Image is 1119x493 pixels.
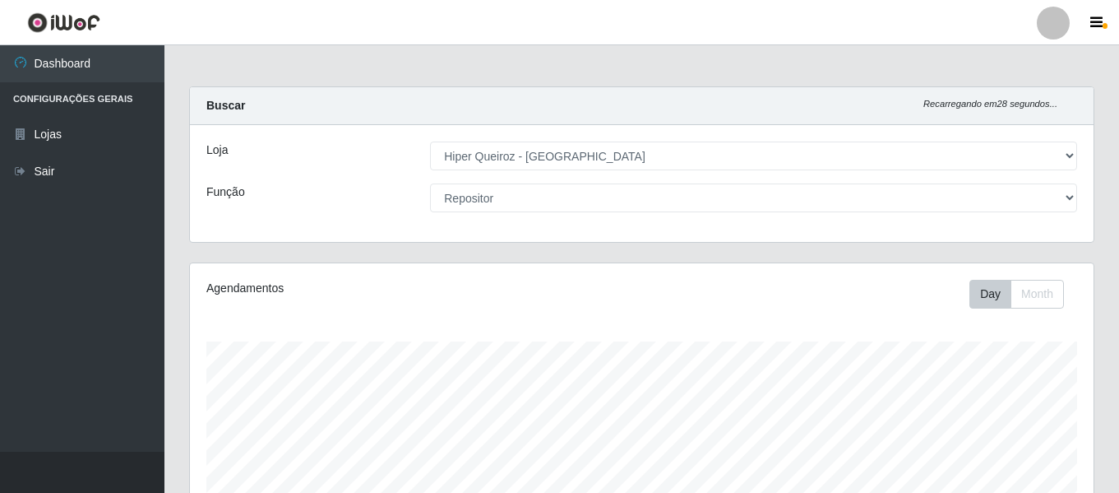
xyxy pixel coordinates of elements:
[923,99,1057,109] i: Recarregando em 28 segundos...
[969,280,1011,309] button: Day
[206,99,245,112] strong: Buscar
[206,142,228,159] label: Loja
[206,184,245,201] label: Função
[969,280,1064,309] div: First group
[27,12,100,33] img: CoreUI Logo
[1010,280,1064,309] button: Month
[206,280,555,297] div: Agendamentos
[969,280,1077,309] div: Toolbar with button groups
